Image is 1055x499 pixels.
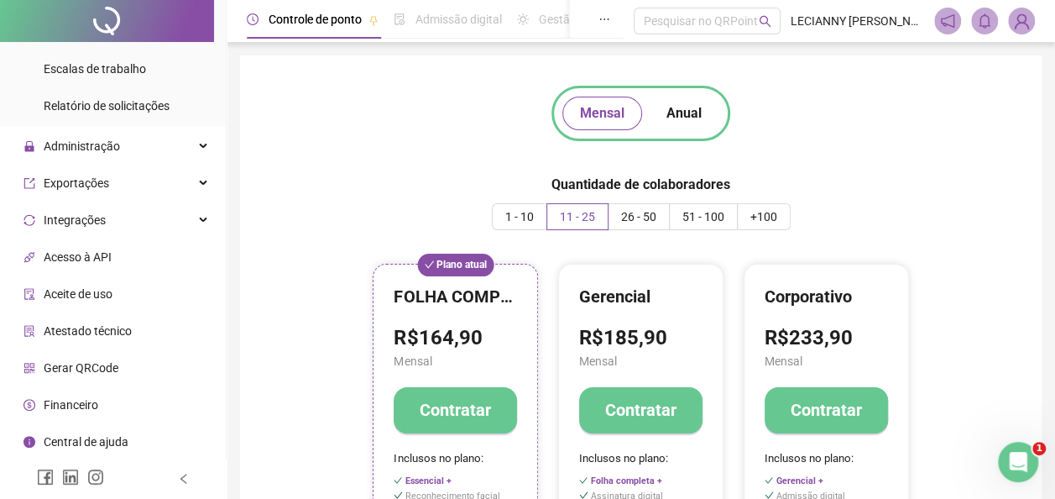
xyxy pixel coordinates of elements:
[394,476,403,486] span: check
[44,176,109,190] span: Exportações
[24,325,35,337] span: solution
[579,285,702,308] h4: Gerencial
[1009,8,1034,34] img: 82075
[579,352,702,370] span: Mensal
[37,469,54,486] span: facebook
[750,210,777,223] span: +100
[417,254,494,276] span: Plano atual
[765,352,888,370] span: Mensal
[998,442,1038,482] iframe: Intercom live chat
[24,436,35,448] span: info-circle
[776,475,823,486] span: Gerencial +
[420,398,491,422] h4: Contratar
[368,15,379,25] span: pushpin
[765,476,774,486] span: check
[394,450,517,468] span: Inclusos no plano:
[394,387,517,433] button: Contratar
[1032,442,1046,455] span: 1
[24,214,35,226] span: sync
[539,13,624,26] span: Gestão de férias
[580,103,624,123] span: Mensal
[24,362,35,374] span: qrcode
[44,99,170,113] span: Relatório de solicitações
[579,325,702,352] h3: R$185,90
[24,399,35,411] span: dollar
[579,450,702,468] span: Inclusos no plano:
[605,398,676,422] h4: Contratar
[579,476,588,486] span: check
[247,13,259,25] span: clock-circle
[44,361,118,375] span: Gerar QRCode
[44,139,120,153] span: Administração
[405,475,452,486] span: Essencial +
[394,285,517,308] h4: FOLHA COMPLETA
[765,325,888,352] h3: R$233,90
[759,15,771,28] span: search
[517,13,529,25] span: sun
[394,325,517,352] h3: R$164,90
[44,398,98,412] span: Financeiro
[394,352,517,370] span: Mensal
[649,97,719,130] button: Anual
[24,177,35,189] span: export
[579,387,702,433] button: Contratar
[87,469,104,486] span: instagram
[62,469,79,486] span: linkedin
[24,251,35,263] span: api
[977,13,992,29] span: bell
[24,288,35,300] span: audit
[415,13,502,26] span: Admissão digital
[44,435,128,449] span: Central de ajuda
[621,210,656,223] span: 26 - 50
[551,175,730,195] h5: Quantidade de colaboradores
[940,13,955,29] span: notification
[591,475,662,486] span: Folha completa +
[666,103,702,123] span: Anual
[269,13,362,26] span: Controle de ponto
[791,12,924,30] span: LECIANNY [PERSON_NAME] - Nega Maluca Quituteria
[44,250,112,264] span: Acesso à API
[562,97,642,130] button: Mensal
[44,287,112,301] span: Aceite de uso
[44,62,146,76] span: Escalas de trabalho
[394,13,405,25] span: file-done
[44,324,132,338] span: Atestado técnico
[44,213,106,227] span: Integrações
[765,450,888,468] span: Inclusos no plano:
[682,210,724,223] span: 51 - 100
[178,473,190,485] span: left
[598,13,610,25] span: ellipsis
[765,285,888,308] h4: Corporativo
[791,398,862,422] h4: Contratar
[24,140,35,152] span: lock
[505,210,534,223] span: 1 - 10
[560,210,595,223] span: 11 - 25
[424,260,434,270] span: check
[765,387,888,433] button: Contratar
